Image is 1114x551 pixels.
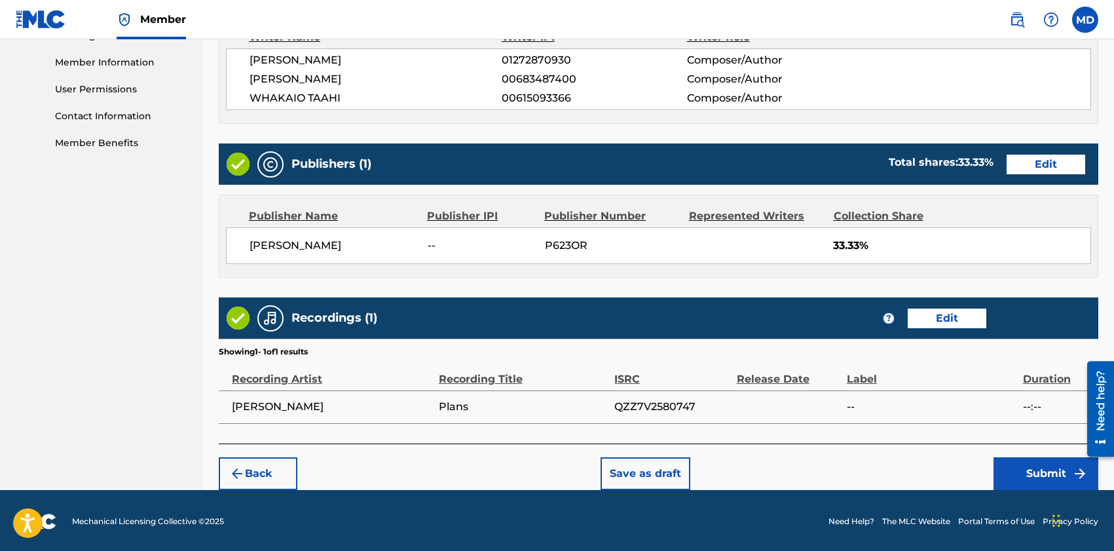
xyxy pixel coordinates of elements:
[687,52,855,68] span: Composer/Author
[828,516,874,527] a: Need Help?
[439,399,608,415] span: Plans
[601,457,690,490] button: Save as draft
[1009,12,1025,28] img: search
[502,71,686,87] span: 00683487400
[883,313,894,324] span: ?
[833,238,1090,254] span: 33.33%
[250,238,418,254] span: [PERSON_NAME]
[958,516,1035,527] a: Portal Terms of Use
[1004,7,1030,33] a: Public Search
[1043,516,1098,527] a: Privacy Policy
[428,238,535,254] span: --
[1043,12,1059,28] img: help
[250,90,502,106] span: WHAKAIO TAAHI
[687,71,855,87] span: Composer/Author
[889,155,993,170] div: Total shares:
[614,358,730,387] div: ISRC
[908,309,986,328] button: Edit
[427,208,534,224] div: Publisher IPI
[55,109,187,123] a: Contact Information
[502,90,686,106] span: 00615093366
[250,52,502,68] span: [PERSON_NAME]
[1007,155,1085,174] button: Edit
[439,358,608,387] div: Recording Title
[263,311,278,326] img: Recordings
[614,399,730,415] span: QZZ7V2580747
[291,311,377,326] h5: Recordings (1)
[1072,7,1098,33] div: User Menu
[219,346,308,358] p: Showing 1 - 1 of 1 results
[993,457,1098,490] button: Submit
[263,157,278,172] img: Publishers
[227,307,250,330] img: Valid
[219,457,297,490] button: Back
[882,516,950,527] a: The MLC Website
[232,399,432,415] span: [PERSON_NAME]
[72,516,224,527] span: Mechanical Licensing Collective © 2025
[55,83,187,96] a: User Permissions
[232,358,432,387] div: Recording Artist
[227,153,250,176] img: Valid
[250,71,502,87] span: [PERSON_NAME]
[544,208,679,224] div: Publisher Number
[1023,358,1092,387] div: Duration
[847,399,1016,415] span: --
[16,10,66,29] img: MLC Logo
[1072,466,1088,482] img: f7272a7cc735f4ea7f67.svg
[847,358,1016,387] div: Label
[117,12,132,28] img: Top Rightsholder
[1077,356,1114,461] iframe: Resource Center
[834,208,960,224] div: Collection Share
[958,156,993,168] span: 33.33 %
[140,12,186,27] span: Member
[229,466,245,482] img: 7ee5dd4eb1f8a8e3ef2f.svg
[55,136,187,150] a: Member Benefits
[1023,399,1092,415] span: --:--
[502,52,686,68] span: 01272870930
[689,208,824,224] div: Represented Writers
[545,238,679,254] span: P623OR
[1052,501,1060,541] div: Drag
[687,90,855,106] span: Composer/Author
[291,157,371,172] h5: Publishers (1)
[55,56,187,69] a: Member Information
[1049,488,1114,551] iframe: Chat Widget
[737,358,840,387] div: Release Date
[1038,7,1064,33] div: Help
[249,208,417,224] div: Publisher Name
